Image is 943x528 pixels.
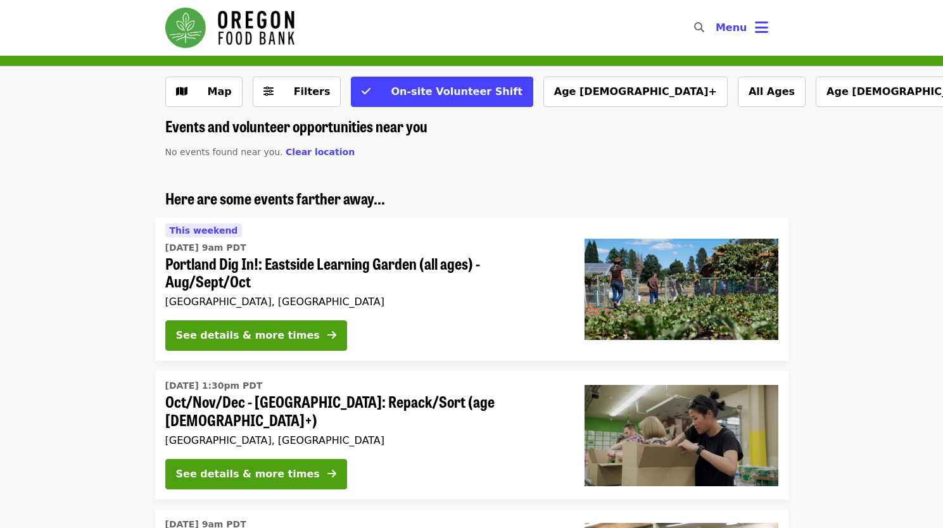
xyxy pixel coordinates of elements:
i: arrow-right icon [327,468,336,480]
button: Clear location [286,146,355,159]
time: [DATE] 9am PDT [165,241,246,255]
div: [GEOGRAPHIC_DATA], [GEOGRAPHIC_DATA] [165,434,564,446]
button: Filters (0 selected) [253,77,341,107]
i: map icon [176,85,187,97]
button: Show map view [165,77,243,107]
span: Map [208,85,232,97]
i: search icon [694,22,704,34]
img: Oregon Food Bank - Home [165,8,294,48]
i: bars icon [755,18,768,37]
button: See details & more times [165,459,347,489]
i: sliders-h icon [263,85,274,97]
span: Portland Dig In!: Eastside Learning Garden (all ages) - Aug/Sept/Oct [165,255,564,291]
button: All Ages [738,77,806,107]
input: Search [712,13,722,43]
img: Portland Dig In!: Eastside Learning Garden (all ages) - Aug/Sept/Oct organized by Oregon Food Bank [585,239,778,340]
div: See details & more times [176,467,320,482]
span: This weekend [170,225,238,236]
a: See details for "Portland Dig In!: Eastside Learning Garden (all ages) - Aug/Sept/Oct" [155,218,788,361]
a: See details for "Oct/Nov/Dec - Portland: Repack/Sort (age 8+)" [155,371,788,500]
div: [GEOGRAPHIC_DATA], [GEOGRAPHIC_DATA] [165,296,564,308]
span: No events found near you. [165,147,283,157]
span: Here are some events farther away... [165,187,385,209]
span: Menu [716,22,747,34]
span: Oct/Nov/Dec - [GEOGRAPHIC_DATA]: Repack/Sort (age [DEMOGRAPHIC_DATA]+) [165,393,564,429]
span: On-site Volunteer Shift [391,85,522,97]
span: Clear location [286,147,355,157]
button: Age [DEMOGRAPHIC_DATA]+ [543,77,728,107]
span: Events and volunteer opportunities near you [165,115,427,137]
i: arrow-right icon [327,329,336,341]
img: Oct/Nov/Dec - Portland: Repack/Sort (age 8+) organized by Oregon Food Bank [585,385,778,486]
i: check icon [362,85,370,97]
div: See details & more times [176,328,320,343]
span: Filters [294,85,331,97]
button: See details & more times [165,320,347,351]
button: Toggle account menu [706,13,778,43]
button: On-site Volunteer Shift [351,77,533,107]
time: [DATE] 1:30pm PDT [165,379,263,393]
